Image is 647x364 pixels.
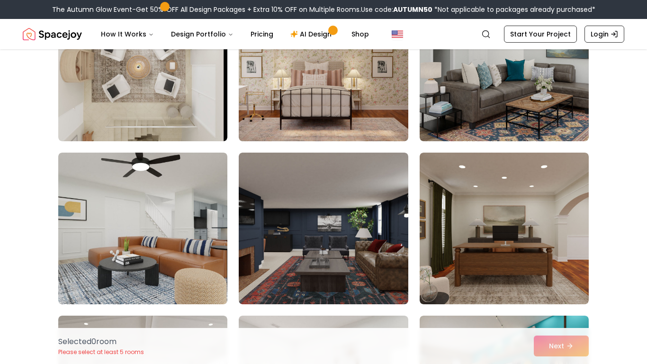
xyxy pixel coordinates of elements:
button: Design Portfolio [163,25,241,44]
span: Use code: [361,5,432,14]
a: Spacejoy [23,25,82,44]
b: AUTUMN50 [393,5,432,14]
a: Start Your Project [504,26,577,43]
nav: Main [93,25,377,44]
a: Login [584,26,624,43]
img: Room room-7 [58,153,227,304]
img: Spacejoy Logo [23,25,82,44]
div: The Autumn Glow Event-Get 50% OFF All Design Packages + Extra 10% OFF on Multiple Rooms. [52,5,595,14]
nav: Global [23,19,624,49]
a: Pricing [243,25,281,44]
p: Please select at least 5 rooms [58,348,144,356]
img: Room room-8 [239,153,408,304]
a: AI Design [283,25,342,44]
span: *Not applicable to packages already purchased* [432,5,595,14]
a: Shop [344,25,377,44]
button: How It Works [93,25,162,44]
p: Selected 0 room [58,336,144,347]
img: Room room-9 [420,153,589,304]
img: United States [392,28,403,40]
